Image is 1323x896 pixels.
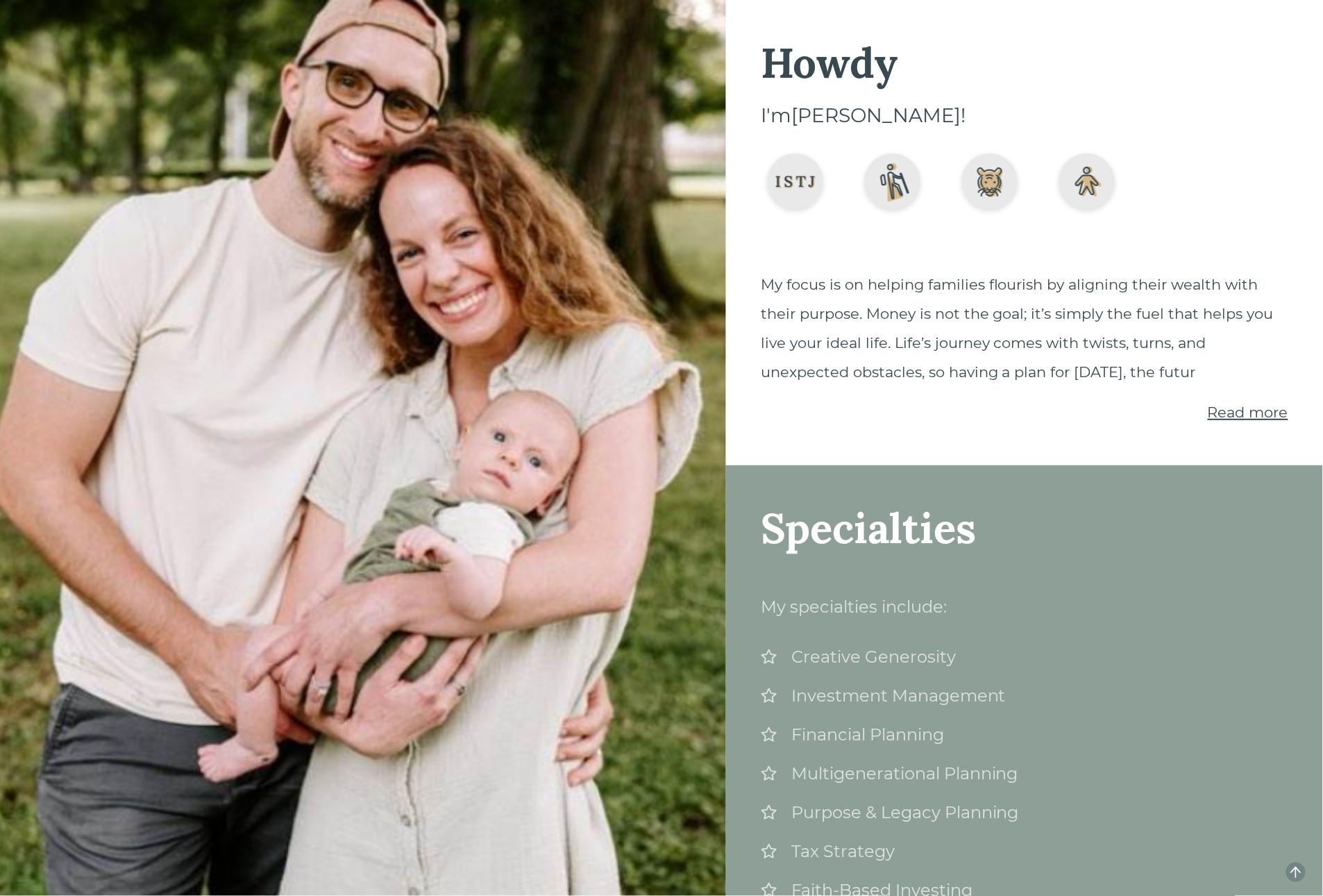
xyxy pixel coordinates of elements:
span: Read more [1208,404,1288,421]
div: Financial Planning [761,722,1288,747]
div: Creative Generosity [761,645,1288,670]
div: I'm [PERSON_NAME] ! [761,104,1288,128]
div: Purpose & Legacy Planning [761,800,1288,825]
div: Specialties [761,507,1288,549]
button: arrow-up [1286,863,1306,882]
div: My specialties include: [761,590,1288,624]
img: MBTI [761,149,830,218]
img: Hobby [858,149,927,218]
span: arrow-up [1289,865,1303,879]
div: Investment Management [761,683,1288,708]
div: Howdy [761,42,1288,83]
div: Multigenerational Planning [761,761,1288,786]
span: My focus is on helping families flourish by aligning their wealth with their purpose. Money is no... [761,276,1274,381]
img: Animal [955,149,1025,218]
img: Birth Order [1052,149,1122,218]
div: Tax Strategy [761,839,1288,864]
